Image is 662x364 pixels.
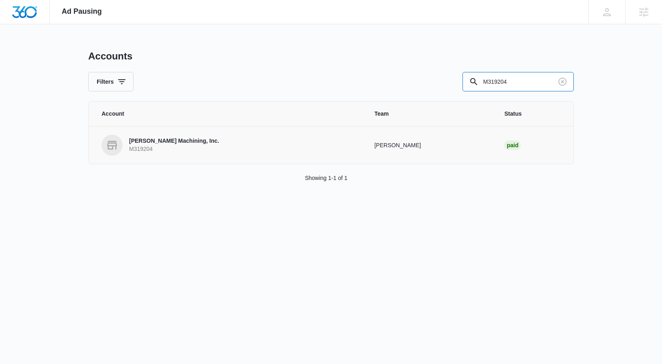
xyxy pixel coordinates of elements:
[88,50,132,62] h1: Accounts
[102,135,355,156] a: [PERSON_NAME] Machining, Inc.M319204
[129,145,219,153] p: M319204
[374,110,485,118] span: Team
[463,72,574,91] input: Search By Account Number
[62,7,102,16] span: Ad Pausing
[129,137,219,145] p: [PERSON_NAME] Machining, Inc.
[374,141,485,150] p: [PERSON_NAME]
[102,110,355,118] span: Account
[556,75,569,88] button: Clear
[504,110,560,118] span: Status
[504,140,521,150] div: Paid
[88,72,134,91] button: Filters
[305,174,347,182] p: Showing 1-1 of 1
